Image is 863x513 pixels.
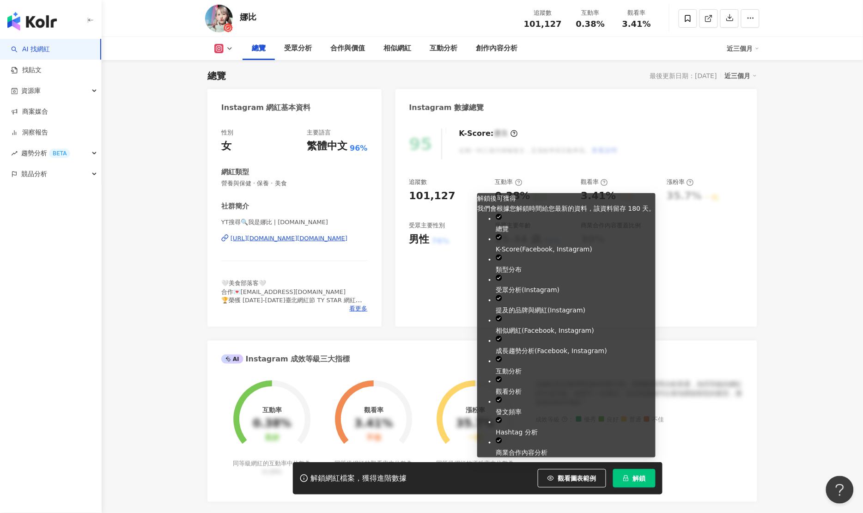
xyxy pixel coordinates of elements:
div: BETA [49,149,70,158]
div: 受眾主要性別 [409,221,445,230]
div: 我們會根據您解鎖時間給您最新的資料，該資料留存 180 天。 [477,203,656,214]
span: 資源庫 [21,80,41,101]
a: searchAI 找網紅 [11,45,50,54]
div: 互動率 [573,8,608,18]
div: 同等級網紅的漲粉率中位數為 [435,459,516,476]
span: 趨勢分析 [21,143,70,164]
div: 繁體中文 [307,139,347,153]
div: Instagram 成效等級三大指標 [221,354,350,364]
div: 網紅類型 [221,167,249,177]
div: 創作內容分析 [476,43,517,54]
li: 相似網紅 ( Facebook, Instagram ) [496,315,656,336]
span: 競品分析 [21,164,47,184]
li: 總覽 [496,214,656,234]
div: 觀看率 [364,406,383,414]
div: 3.41% [581,189,616,203]
span: lock [623,475,629,482]
li: 商業合作內容分析 [496,437,656,458]
li: 提及的品牌與網紅 ( Instagram ) [496,295,656,315]
div: 女 [221,139,231,153]
img: KOL Avatar [205,5,233,32]
li: 受眾分析 ( Instagram ) [496,275,656,295]
img: logo [7,12,57,31]
div: 35.7% [456,417,494,430]
span: 看更多 [350,305,368,313]
div: 性別 [221,128,233,137]
div: 互動分析 [430,43,457,54]
span: 營養與保健 · 保養 · 美食 [221,179,368,188]
li: K-Score ( Facebook, Instagram ) [496,234,656,254]
button: 觀看圖表範例 [538,469,606,488]
div: 觀看率 [581,178,608,186]
div: 3.41% [354,417,393,430]
li: Hashtag 分析 [496,417,656,437]
div: K-Score : [459,128,518,139]
div: [URL][DOMAIN_NAME][DOMAIN_NAME] [231,234,347,243]
a: 商案媒合 [11,107,48,116]
div: 受眾分析 [284,43,312,54]
div: 0.38% [495,189,530,203]
span: 3.41% [622,19,651,29]
div: 0.38% [253,417,291,430]
div: AI [221,354,243,364]
div: 最後更新日期：[DATE] [650,72,717,79]
div: 近三個月 [727,41,760,56]
div: 不佳 [366,434,381,442]
span: rise [11,150,18,157]
span: 96% [350,143,367,153]
li: 互動分析 [496,356,656,376]
span: 解鎖 [633,475,646,482]
div: 相似網紅 [383,43,411,54]
span: 觀看圖表範例 [558,475,596,482]
li: 成長趨勢分析 ( Facebook, Instagram ) [496,336,656,356]
div: 解鎖網紅檔案，獲得進階數據 [310,474,407,483]
div: 同等級網紅的互動率中位數為 [232,459,313,476]
a: 洞察報告 [11,128,48,137]
div: Instagram 數據總覽 [409,103,484,113]
span: YT搜尋🔍我是娜比 | [DOMAIN_NAME] [221,218,368,226]
a: [URL][DOMAIN_NAME][DOMAIN_NAME] [221,234,368,243]
span: 🤍美食部落客🤍 合作💌[EMAIL_ADDRESS][DOMAIN_NAME] 🏆榮獲 [DATE]-[DATE]臺北網紅節 TY STAR 網紅獎🏆 💻痞客邦百萬人氣 #美食 #台中 #高雄 ... [221,280,364,362]
button: 解鎖 [613,469,656,488]
a: 找貼文 [11,66,42,75]
div: 漲粉率 [667,178,694,186]
li: 觀看分析 [496,376,656,397]
div: 近三個月 [725,70,757,82]
div: 總覽 [207,69,226,82]
div: 總覽 [252,43,266,54]
div: 解鎖後可獲得 [477,193,656,203]
div: 追蹤數 [524,8,562,18]
span: 0.38% [576,19,605,29]
div: 良好 [265,434,280,442]
div: 社群簡介 [221,202,249,211]
li: 類型分布 [496,254,656,275]
div: 互動率 [262,406,282,414]
div: 觀看率 [619,8,654,18]
div: 合作與價值 [330,43,365,54]
div: Instagram 網紅基本資料 [221,103,311,113]
div: 互動率 [495,178,522,186]
div: 漲粉率 [466,406,485,414]
div: 主要語言 [307,128,331,137]
div: 追蹤數 [409,178,427,186]
div: 一般 [468,434,483,442]
li: 發文頻率 [496,397,656,417]
span: 101,127 [524,19,562,29]
div: 娜比 [240,11,256,23]
div: 男性 [409,232,430,247]
div: 同等級網紅的觀看率中位數為 [334,459,414,476]
div: 101,127 [409,189,456,203]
